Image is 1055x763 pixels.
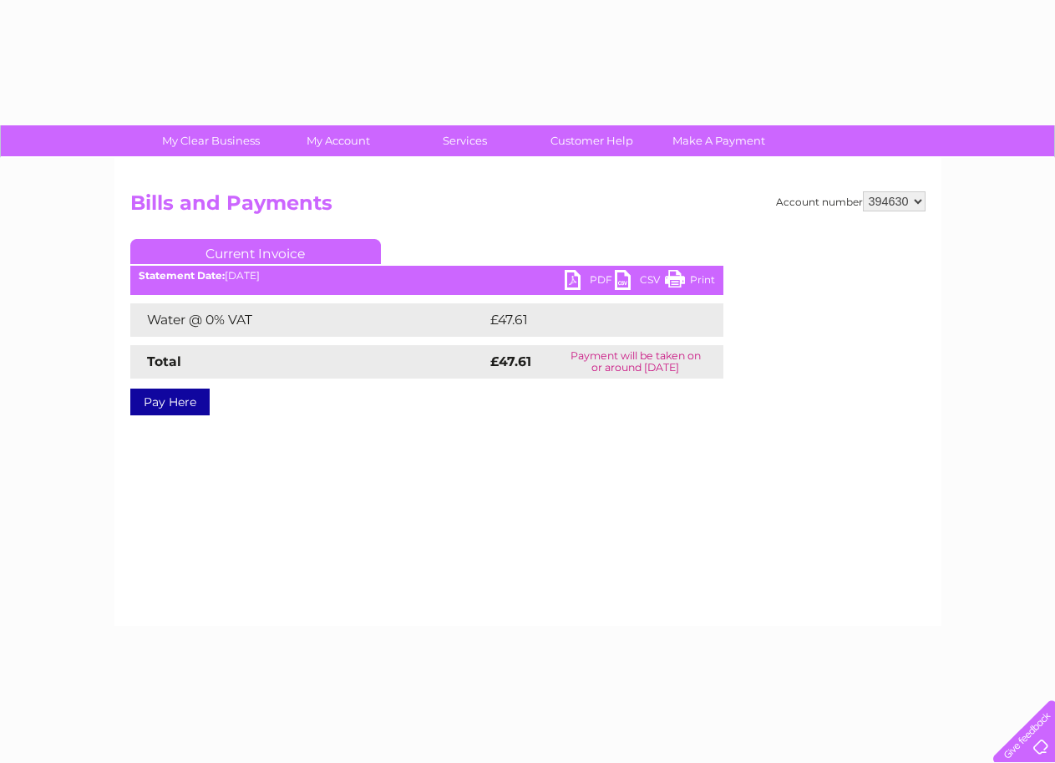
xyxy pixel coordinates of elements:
[565,270,615,294] a: PDF
[147,354,181,369] strong: Total
[130,191,926,223] h2: Bills and Payments
[650,125,788,156] a: Make A Payment
[269,125,407,156] a: My Account
[523,125,661,156] a: Customer Help
[776,191,926,211] div: Account number
[396,125,534,156] a: Services
[130,303,486,337] td: Water @ 0% VAT
[139,269,225,282] b: Statement Date:
[665,270,715,294] a: Print
[130,239,381,264] a: Current Invoice
[548,345,723,379] td: Payment will be taken on or around [DATE]
[130,389,210,415] a: Pay Here
[490,354,531,369] strong: £47.61
[130,270,723,282] div: [DATE]
[615,270,665,294] a: CSV
[142,125,280,156] a: My Clear Business
[486,303,687,337] td: £47.61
